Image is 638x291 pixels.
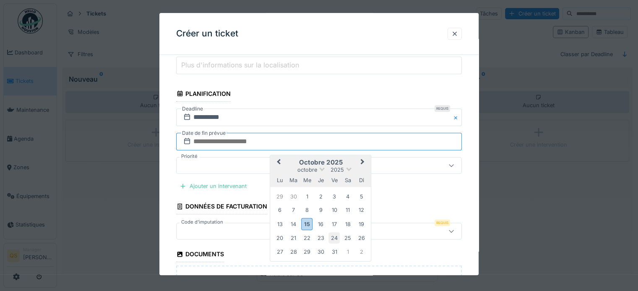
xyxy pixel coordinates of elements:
[301,191,312,202] div: Choose mercredi 1 octobre 2025
[180,219,225,226] label: Code d'imputation
[328,204,340,216] div: Choose vendredi 10 octobre 2025
[356,174,367,185] div: dimanche
[315,246,326,257] div: Choose jeudi 30 octobre 2025
[176,88,231,102] div: Planification
[274,204,285,216] div: Choose lundi 6 octobre 2025
[435,219,450,226] div: Requis
[288,174,299,185] div: mardi
[328,191,340,202] div: Choose vendredi 3 octobre 2025
[301,174,312,185] div: mercredi
[180,153,199,160] label: Priorité
[274,232,285,244] div: Choose lundi 20 octobre 2025
[356,246,367,257] div: Choose dimanche 2 novembre 2025
[301,218,312,230] div: Choose mercredi 15 octobre 2025
[301,246,312,257] div: Choose mercredi 29 octobre 2025
[273,190,368,258] div: Month octobre, 2025
[342,204,354,216] div: Choose samedi 11 octobre 2025
[356,204,367,216] div: Choose dimanche 12 octobre 2025
[274,246,285,257] div: Choose lundi 27 octobre 2025
[331,167,344,173] span: 2025
[274,191,285,202] div: Choose lundi 29 septembre 2025
[297,167,317,173] span: octobre
[315,174,326,185] div: jeudi
[288,232,299,244] div: Choose mardi 21 octobre 2025
[356,191,367,202] div: Choose dimanche 5 octobre 2025
[271,156,284,170] button: Previous Month
[342,246,354,257] div: Choose samedi 1 novembre 2025
[315,204,326,216] div: Choose jeudi 9 octobre 2025
[435,105,450,112] div: Requis
[453,108,462,126] button: Close
[176,180,250,192] div: Ajouter un intervenant
[356,218,367,229] div: Choose dimanche 19 octobre 2025
[328,232,340,244] div: Choose vendredi 24 octobre 2025
[288,246,299,257] div: Choose mardi 28 octobre 2025
[288,204,299,216] div: Choose mardi 7 octobre 2025
[176,248,224,262] div: Documents
[315,218,326,229] div: Choose jeudi 16 octobre 2025
[301,204,312,216] div: Choose mercredi 8 octobre 2025
[176,28,238,39] h3: Créer un ticket
[315,232,326,244] div: Choose jeudi 23 octobre 2025
[301,232,312,244] div: Choose mercredi 22 octobre 2025
[357,156,370,170] button: Next Month
[342,191,354,202] div: Choose samedi 4 octobre 2025
[180,60,301,70] label: Plus d'informations sur la localisation
[288,218,299,229] div: Choose mardi 14 octobre 2025
[176,200,267,214] div: Données de facturation
[270,159,371,166] h2: octobre 2025
[288,191,299,202] div: Choose mardi 30 septembre 2025
[274,174,285,185] div: lundi
[356,232,367,244] div: Choose dimanche 26 octobre 2025
[315,191,326,202] div: Choose jeudi 2 octobre 2025
[328,246,340,257] div: Choose vendredi 31 octobre 2025
[328,174,340,185] div: vendredi
[274,218,285,229] div: Choose lundi 13 octobre 2025
[181,104,204,113] label: Deadline
[342,174,354,185] div: samedi
[342,232,354,244] div: Choose samedi 25 octobre 2025
[342,218,354,229] div: Choose samedi 18 octobre 2025
[328,218,340,229] div: Choose vendredi 17 octobre 2025
[181,129,227,138] label: Date de fin prévue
